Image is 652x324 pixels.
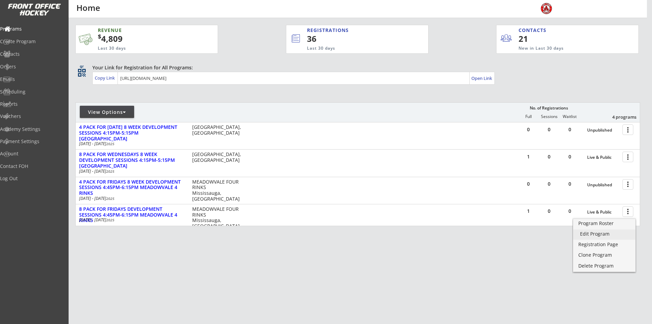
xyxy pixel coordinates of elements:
div: 1 [518,209,539,214]
div: [GEOGRAPHIC_DATA], [GEOGRAPHIC_DATA] [192,152,246,163]
div: 0 [539,182,559,186]
div: MEADOWVALE FOUR RINKS Mississauga, [GEOGRAPHIC_DATA] [192,179,246,202]
em: 2025 [106,218,114,222]
div: 0 [560,182,580,186]
div: Full [518,114,539,119]
div: View Options [80,109,134,116]
div: [DATE] - [DATE] [79,169,183,173]
div: Waitlist [559,114,580,119]
button: more_vert [622,206,633,217]
div: Open Link [471,75,493,81]
button: more_vert [622,124,633,135]
div: 0 [518,182,539,186]
div: 0 [539,209,559,214]
div: No. of Registrations [528,106,570,110]
div: Your Link for Registration for All Programs: [92,64,619,71]
div: CONTACTS [519,27,549,34]
div: Live & Public [587,155,619,160]
div: 21 [519,33,560,45]
div: [DATE] - [DATE] [79,197,183,201]
div: 36 [307,33,405,45]
div: REGISTRATIONS [307,27,397,34]
div: 0 [518,127,539,132]
button: more_vert [622,152,633,162]
div: qr [77,64,86,69]
div: 4 programs [601,114,636,120]
div: Unpublished [587,183,619,187]
div: 8 PACK FOR WEDNESDAYS 8 WEEK DEVELOPMENT SESSIONS 4:15PM-5:15PM [GEOGRAPHIC_DATA] [79,152,185,169]
a: Edit Program [573,229,635,240]
em: 2025 [106,169,114,174]
button: more_vert [622,179,633,190]
div: [GEOGRAPHIC_DATA], [GEOGRAPHIC_DATA] [192,124,246,136]
div: Copy Link [95,75,116,81]
button: qr_code [77,68,87,78]
div: Last 30 days [98,46,185,51]
div: Edit Program [580,232,629,236]
div: Delete Program [578,263,630,268]
div: MEADOWVALE FOUR RINKS Mississauga, [GEOGRAPHIC_DATA] [192,206,246,229]
sup: $ [98,32,101,40]
div: 4,809 [98,33,196,45]
div: 1 [518,154,539,159]
div: Clone Program [578,253,630,257]
div: 0 [560,127,580,132]
div: New in Last 30 days [519,46,607,51]
div: Sessions [539,114,559,119]
div: [DATE] - [DATE] [79,142,183,146]
a: Open Link [471,73,493,83]
div: Registration Page [578,242,630,247]
div: 0 [539,127,559,132]
a: Registration Page [573,240,635,250]
div: Unpublished [587,128,619,133]
div: 4 PACK FOR [DATE] 8 WEEK DEVELOPMENT SESSIONS 4:15PM-5:15PM [GEOGRAPHIC_DATA] [79,124,185,141]
div: Program Roster [578,221,630,226]
a: Program Roster [573,219,635,229]
div: 0 [560,209,580,214]
div: Last 30 days [307,46,400,51]
div: [DATE] - [DATE] [79,218,183,222]
div: REVENUE [98,27,185,34]
div: 0 [560,154,580,159]
div: Live & Public [587,210,619,215]
em: 2025 [106,196,114,201]
em: 2025 [106,141,114,146]
div: 0 [539,154,559,159]
div: 4 PACK FOR FRIDAYS 8 WEEK DEVELOPMENT SESSIONS 4:45PM-6:15PM MEADOWVALE 4 RINKS [79,179,185,196]
div: 8 PACK FOR FRIDAYS DEVELOPMENT SESSIONS 4:45PM-6:15PM MEADOWVALE 4 RINKS [79,206,185,223]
